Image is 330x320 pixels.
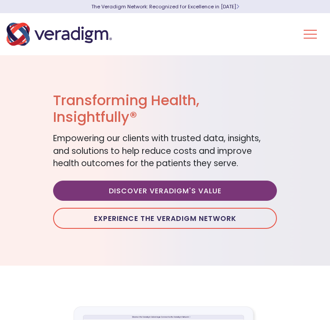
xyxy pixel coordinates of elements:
[53,132,261,169] span: Empowering our clients with trusted data, insights, and solutions to help reduce costs and improv...
[7,20,112,49] img: Veradigm logo
[53,208,277,229] a: Experience the Veradigm Network
[91,3,239,10] a: The Veradigm Network: Recognized for Excellence in [DATE]Learn More
[236,3,239,10] span: Learn More
[53,92,277,126] h1: Transforming Health, Insightfully®
[304,23,317,46] button: Toggle Navigation Menu
[53,181,277,201] a: Discover Veradigm's Value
